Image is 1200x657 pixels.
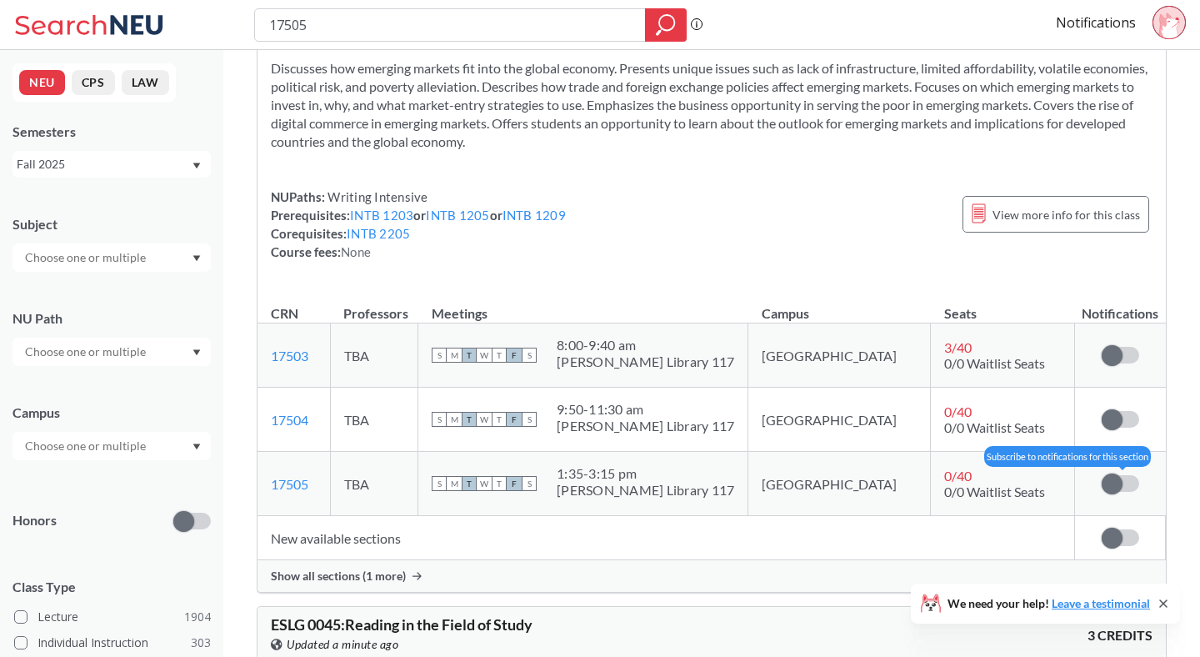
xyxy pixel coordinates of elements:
[507,348,522,363] span: F
[447,412,462,427] span: M
[12,511,57,530] p: Honors
[944,339,972,355] span: 3 / 40
[432,348,447,363] span: S
[271,348,308,364] a: 17503
[748,388,931,452] td: [GEOGRAPHIC_DATA]
[267,11,633,39] input: Class, professor, course number, "phrase"
[12,309,211,328] div: NU Path
[330,323,418,388] td: TBA
[426,208,489,223] a: INTB 1205
[645,8,687,42] div: magnifying glass
[271,188,566,261] div: NUPaths: Prerequisites: or or Corequisites: Course fees:
[522,348,537,363] span: S
[944,484,1045,499] span: 0/0 Waitlist Seats
[492,348,507,363] span: T
[19,70,65,95] button: NEU
[287,635,398,654] span: Updated a minute ago
[418,288,748,323] th: Meetings
[330,288,418,323] th: Professors
[507,476,522,491] span: F
[931,288,1075,323] th: Seats
[12,151,211,178] div: Fall 2025Dropdown arrow
[12,404,211,422] div: Campus
[17,155,191,173] div: Fall 2025
[748,452,931,516] td: [GEOGRAPHIC_DATA]
[432,476,447,491] span: S
[12,338,211,366] div: Dropdown arrow
[992,204,1140,225] span: View more info for this class
[192,444,201,450] svg: Dropdown arrow
[557,401,734,418] div: 9:50 - 11:30 am
[748,288,931,323] th: Campus
[557,354,734,370] div: [PERSON_NAME] Library 117
[447,348,462,363] span: M
[12,215,211,233] div: Subject
[350,208,413,223] a: INTB 1203
[72,70,115,95] button: CPS
[944,419,1045,435] span: 0/0 Waitlist Seats
[341,244,371,259] span: None
[271,476,308,492] a: 17505
[271,412,308,428] a: 17504
[502,208,566,223] a: INTB 1209
[944,404,972,419] span: 0 / 40
[192,255,201,262] svg: Dropdown arrow
[447,476,462,491] span: M
[557,337,734,354] div: 8:00 - 9:40 am
[14,632,211,654] label: Individual Instruction
[432,412,447,427] span: S
[557,418,734,434] div: [PERSON_NAME] Library 117
[522,412,537,427] span: S
[12,432,211,460] div: Dropdown arrow
[522,476,537,491] span: S
[191,634,211,652] span: 303
[192,349,201,356] svg: Dropdown arrow
[462,476,477,491] span: T
[271,615,532,634] span: ESLG 0045 : Reading in the Field of Study
[184,608,211,626] span: 1904
[17,248,157,268] input: Choose one or multiple
[330,388,418,452] td: TBA
[462,412,477,427] span: T
[1075,288,1166,323] th: Notifications
[17,436,157,456] input: Choose one or multiple
[557,465,734,482] div: 1:35 - 3:15 pm
[271,59,1152,151] section: Discusses how emerging markets fit into the global economy. Presents unique issues such as lack o...
[477,412,492,427] span: W
[947,598,1150,609] span: We need your help!
[12,123,211,141] div: Semesters
[656,13,676,37] svg: magnifying glass
[748,323,931,388] td: [GEOGRAPHIC_DATA]
[492,476,507,491] span: T
[330,452,418,516] td: TBA
[14,606,211,628] label: Lecture
[944,355,1045,371] span: 0/0 Waitlist Seats
[17,342,157,362] input: Choose one or multiple
[477,348,492,363] span: W
[122,70,169,95] button: LAW
[12,243,211,272] div: Dropdown arrow
[477,476,492,491] span: W
[557,482,734,499] div: [PERSON_NAME] Library 117
[462,348,477,363] span: T
[192,163,201,169] svg: Dropdown arrow
[507,412,522,427] span: F
[325,189,428,204] span: Writing Intensive
[271,304,298,323] div: CRN
[1052,596,1150,610] a: Leave a testimonial
[257,516,1075,560] td: New available sections
[1087,626,1152,644] span: 3 CREDITS
[12,578,211,596] span: Class Type
[492,412,507,427] span: T
[944,468,972,484] span: 0 / 40
[271,569,406,584] span: Show all sections (1 more)
[1056,13,1136,32] a: Notifications
[257,560,1166,592] div: Show all sections (1 more)
[347,226,410,241] a: INTB 2205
